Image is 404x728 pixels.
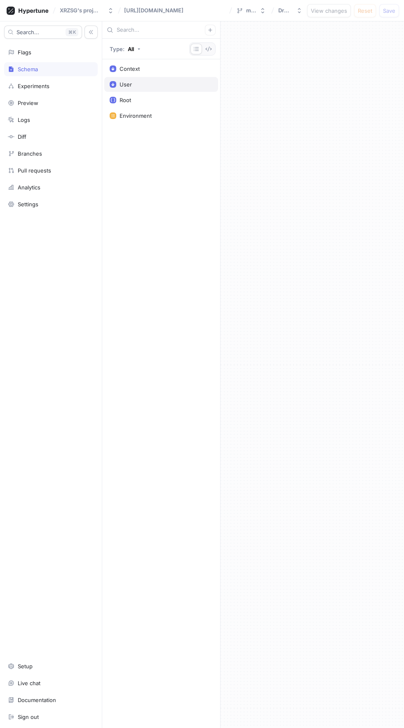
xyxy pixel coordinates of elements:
button: Type: All [107,42,143,56]
div: Branches [18,150,42,157]
div: Preview [18,100,38,106]
input: Search... [117,26,205,34]
div: main [246,7,256,14]
button: View changes [307,4,351,17]
div: Context [120,65,140,72]
div: All [128,46,134,52]
button: XRZSG's projects [56,4,117,17]
div: Setup [18,663,33,670]
button: Search...K [4,26,82,39]
span: View changes [311,8,347,13]
button: Reset [354,4,376,17]
span: [URL][DOMAIN_NAME] [124,7,183,13]
span: Save [383,8,395,13]
div: Flags [18,49,31,56]
div: Draft [278,7,289,14]
div: Environment [120,112,152,119]
div: Experiments [18,83,49,89]
div: Live chat [18,680,40,686]
div: Analytics [18,184,40,191]
div: Pull requests [18,167,51,174]
div: Sign out [18,714,39,720]
div: K [66,28,78,36]
div: Documentation [18,697,56,703]
div: Settings [18,201,38,208]
div: Logs [18,117,30,123]
span: Reset [358,8,372,13]
div: User [120,81,132,88]
div: Diff [18,133,26,140]
button: main [233,4,269,17]
span: Search... [16,30,39,35]
p: Type: [110,46,124,52]
a: Documentation [4,693,98,707]
button: Draft [275,4,305,17]
div: XRZSG's projects [60,7,101,14]
div: Root [120,97,131,103]
div: Schema [18,66,38,72]
button: Save [379,4,399,17]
